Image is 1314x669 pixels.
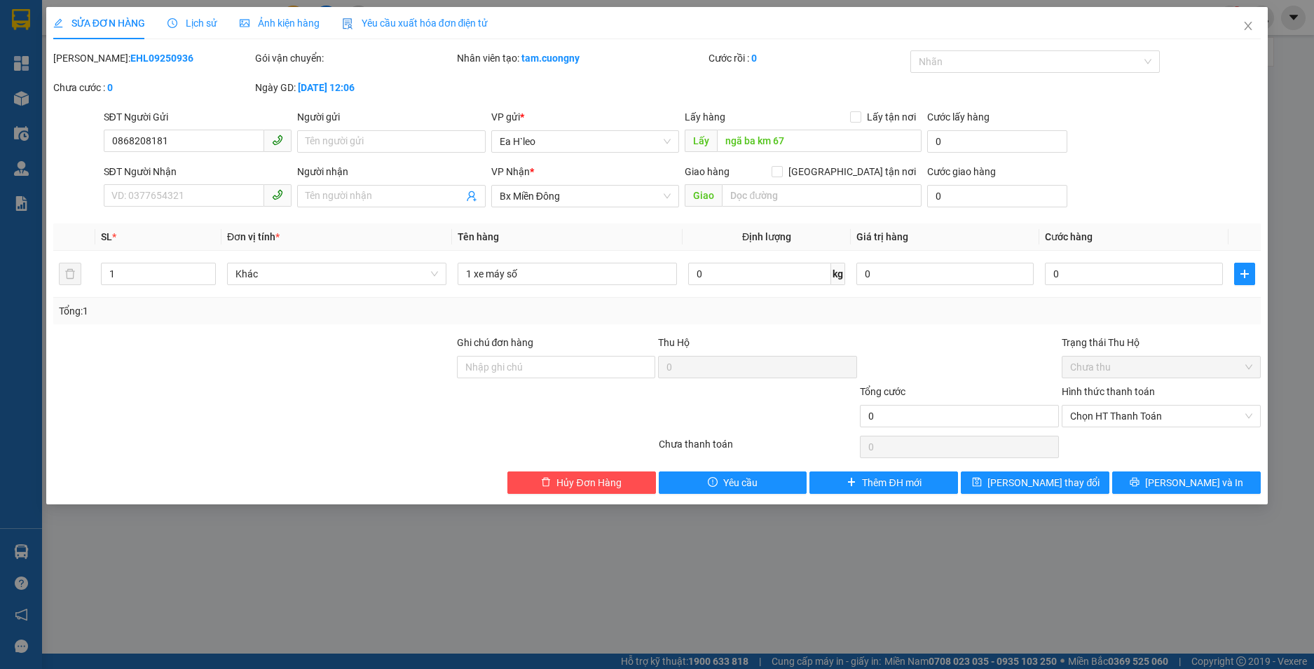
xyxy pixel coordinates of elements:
label: Cước giao hàng [927,166,996,177]
span: Ảnh kiện hàng [240,18,320,29]
span: save [972,477,982,488]
div: Chưa thanh toán [657,436,859,461]
button: exclamation-circleYêu cầu [659,471,807,494]
div: Chưa cước : [53,80,252,95]
span: Ea H`leo [500,131,671,152]
input: Cước giao hàng [927,185,1067,207]
img: icon [342,18,353,29]
span: Thu Hộ [658,337,690,348]
span: Cước hàng [1045,231,1093,242]
span: phone [272,189,283,200]
div: Nhân viên tạo: [457,50,706,66]
span: Giao [685,184,722,207]
input: Cước lấy hàng [927,130,1067,153]
span: delete [541,477,551,488]
button: deleteHủy Đơn Hàng [507,471,656,494]
span: Bx Miền Đông [500,186,671,207]
span: Chưa thu [1070,357,1252,378]
input: VD: Bàn, Ghế [458,263,677,285]
b: EHL09250936 [130,53,193,64]
span: Giao hàng [685,166,730,177]
div: Tổng: 1 [59,303,507,319]
span: Lấy hàng [685,111,725,123]
span: Chọn HT Thanh Toán [1070,406,1252,427]
span: printer [1130,477,1140,488]
span: SL [101,231,112,242]
button: save[PERSON_NAME] thay đổi [961,471,1109,494]
div: Gói vận chuyển: [255,50,454,66]
span: [GEOGRAPHIC_DATA] tận nơi [783,164,922,179]
div: VP gửi [491,109,680,125]
span: Tổng cước [860,386,905,397]
span: picture [240,18,249,28]
div: Người gửi [297,109,486,125]
label: Hình thức thanh toán [1062,386,1155,397]
div: Trạng thái Thu Hộ [1062,335,1261,350]
input: Ghi chú đơn hàng [457,356,656,378]
button: plusThêm ĐH mới [809,471,958,494]
span: Đơn vị tính [227,231,280,242]
span: close [1243,20,1254,32]
span: Lấy [685,130,717,152]
span: Lấy tận nơi [861,109,922,125]
span: Hủy Đơn Hàng [556,475,621,490]
div: Ngày GD: [255,80,454,95]
span: SỬA ĐƠN HÀNG [53,18,145,29]
span: Tên hàng [458,231,499,242]
span: Yêu cầu [723,475,758,490]
span: VP Nhận [491,166,530,177]
span: exclamation-circle [708,477,718,488]
div: SĐT Người Gửi [104,109,292,125]
input: Dọc đường [722,184,922,207]
span: Giá trị hàng [856,231,908,242]
span: [PERSON_NAME] thay đổi [987,475,1100,490]
span: Định lượng [742,231,791,242]
span: Thêm ĐH mới [862,475,921,490]
b: tam.cuongny [521,53,580,64]
b: [DATE] 12:06 [298,82,355,93]
button: delete [59,263,81,285]
button: Close [1229,7,1268,46]
span: edit [53,18,63,28]
b: 0 [751,53,757,64]
span: user-add [466,191,477,202]
span: clock-circle [167,18,177,28]
button: printer[PERSON_NAME] và In [1112,471,1261,494]
input: Dọc đường [717,130,922,152]
span: Lịch sử [167,18,217,29]
span: Khác [235,263,438,284]
span: Yêu cầu xuất hóa đơn điện tử [342,18,488,29]
button: plus [1234,263,1256,285]
span: plus [1235,268,1255,280]
span: plus [847,477,856,488]
div: Cước rồi : [709,50,908,66]
span: [PERSON_NAME] và In [1145,475,1243,490]
span: phone [272,135,283,146]
span: kg [831,263,845,285]
b: 0 [107,82,113,93]
div: SĐT Người Nhận [104,164,292,179]
div: Người nhận [297,164,486,179]
label: Ghi chú đơn hàng [457,337,534,348]
div: [PERSON_NAME]: [53,50,252,66]
label: Cước lấy hàng [927,111,990,123]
